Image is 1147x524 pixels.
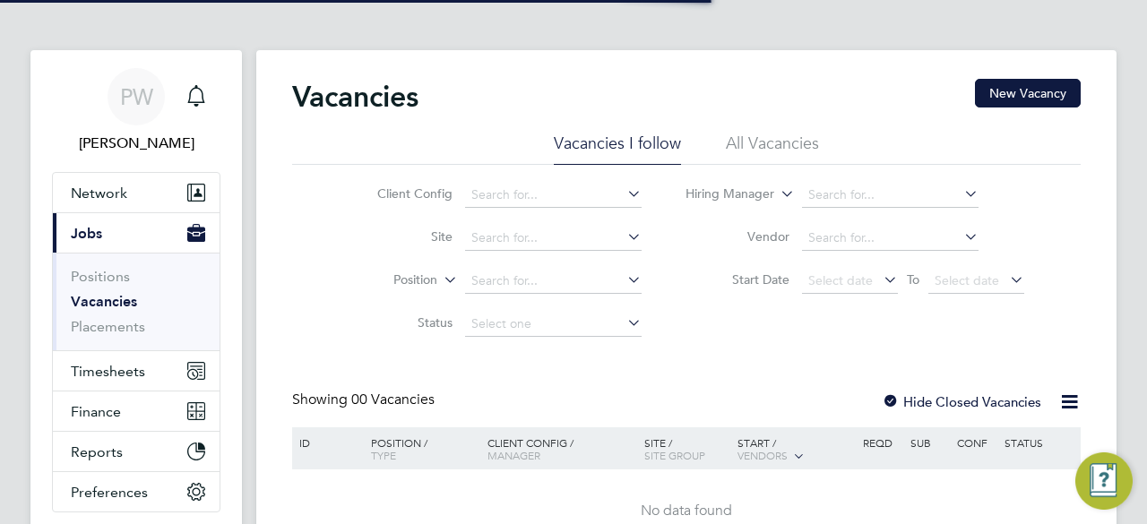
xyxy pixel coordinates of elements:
[802,226,979,251] input: Search for...
[1075,452,1133,510] button: Engage Resource Center
[53,432,220,471] button: Reports
[349,185,453,202] label: Client Config
[686,228,789,245] label: Vendor
[53,472,220,511] button: Preferences
[671,185,774,203] label: Hiring Manager
[1000,427,1078,458] div: Status
[53,173,220,212] button: Network
[808,272,873,288] span: Select date
[334,271,437,289] label: Position
[351,391,435,408] span: 00 Vacancies
[975,79,1081,107] button: New Vacancy
[358,427,483,470] div: Position /
[71,318,145,335] a: Placements
[71,268,130,285] a: Positions
[953,427,999,458] div: Conf
[53,213,220,253] button: Jobs
[71,293,137,310] a: Vacancies
[465,183,642,208] input: Search for...
[686,271,789,288] label: Start Date
[465,226,642,251] input: Search for...
[483,427,640,470] div: Client Config /
[120,85,153,108] span: PW
[737,448,788,462] span: Vendors
[53,253,220,350] div: Jobs
[71,185,127,202] span: Network
[52,68,220,154] a: PW[PERSON_NAME]
[292,79,418,115] h2: Vacancies
[644,448,705,462] span: Site Group
[487,448,540,462] span: Manager
[465,312,642,337] input: Select one
[554,133,681,165] li: Vacancies I follow
[465,269,642,294] input: Search for...
[71,484,148,501] span: Preferences
[349,314,453,331] label: Status
[882,393,1041,410] label: Hide Closed Vacancies
[858,427,905,458] div: Reqd
[292,391,438,409] div: Showing
[901,268,925,291] span: To
[52,133,220,154] span: Peter Whilte
[733,427,858,472] div: Start /
[71,443,123,460] span: Reports
[295,502,1078,520] div: No data found
[295,427,358,458] div: ID
[71,225,102,242] span: Jobs
[71,403,121,420] span: Finance
[640,427,734,470] div: Site /
[935,272,999,288] span: Select date
[349,228,453,245] label: Site
[53,351,220,391] button: Timesheets
[53,391,220,431] button: Finance
[71,363,145,380] span: Timesheets
[802,183,979,208] input: Search for...
[906,427,953,458] div: Sub
[726,133,819,165] li: All Vacancies
[371,448,396,462] span: Type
